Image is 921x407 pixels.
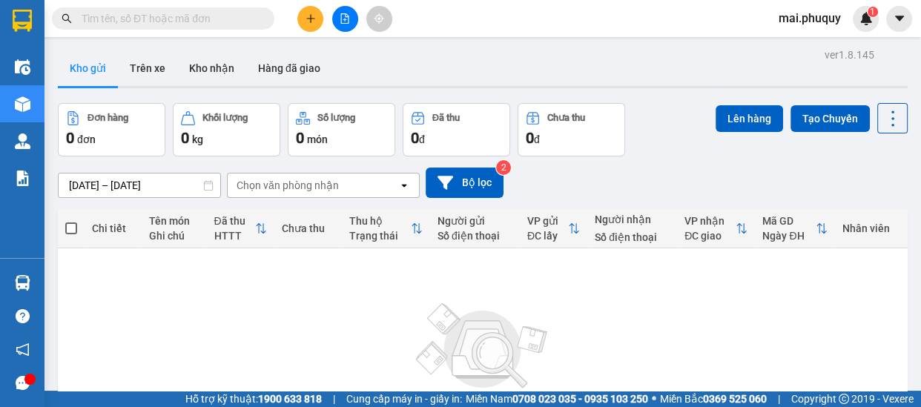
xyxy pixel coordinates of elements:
div: Trạng thái [349,230,411,242]
button: Hàng đã giao [246,50,332,86]
img: logo-vxr [13,10,32,32]
span: message [16,376,30,390]
div: Khối lượng [202,113,248,123]
button: Kho gửi [58,50,118,86]
th: Toggle SortBy [207,209,274,248]
div: ver 1.8.145 [825,47,874,63]
span: 0 [296,129,304,147]
span: 0 [411,129,419,147]
button: Tạo Chuyến [790,105,870,132]
div: Số lượng [317,113,355,123]
span: plus [306,13,316,24]
img: warehouse-icon [15,96,30,112]
div: Chưa thu [282,222,334,234]
div: HTTT [214,230,255,242]
input: Select a date range. [59,173,220,197]
div: VP gửi [527,215,568,227]
span: caret-down [893,12,906,25]
strong: 0708 023 035 - 0935 103 250 [512,393,648,405]
th: Toggle SortBy [755,209,835,248]
span: aim [374,13,384,24]
div: Người nhận [595,214,670,225]
span: | [778,391,780,407]
button: Đã thu0đ [403,103,510,156]
span: món [307,133,328,145]
th: Toggle SortBy [520,209,587,248]
input: Tìm tên, số ĐT hoặc mã đơn [82,10,257,27]
button: plus [297,6,323,32]
strong: 0369 525 060 [703,393,767,405]
div: ĐC lấy [527,230,568,242]
div: Đơn hàng [88,113,128,123]
div: Chưa thu [547,113,585,123]
span: Miền Bắc [660,391,767,407]
div: ĐC giao [684,230,736,242]
span: kg [192,133,203,145]
button: Lên hàng [716,105,783,132]
span: | [333,391,335,407]
span: đ [534,133,540,145]
div: Đã thu [214,215,255,227]
span: file-add [340,13,350,24]
span: ⚪️ [652,396,656,402]
span: copyright [839,394,849,404]
span: Hỗ trợ kỹ thuật: [185,391,322,407]
span: question-circle [16,309,30,323]
div: Số điện thoại [595,231,670,243]
span: mai.phuquy [767,9,853,27]
img: warehouse-icon [15,133,30,149]
th: Toggle SortBy [677,209,755,248]
span: Miền Nam [466,391,648,407]
strong: 1900 633 818 [258,393,322,405]
th: Toggle SortBy [342,209,430,248]
img: svg+xml;base64,PHN2ZyBjbGFzcz0ibGlzdC1wbHVnX19zdmciIHhtbG5zPSJodHRwOi8vd3d3LnczLm9yZy8yMDAwL3N2Zy... [409,294,557,398]
button: Chưa thu0đ [518,103,625,156]
img: warehouse-icon [15,59,30,75]
img: warehouse-icon [15,275,30,291]
button: Kho nhận [177,50,246,86]
svg: open [398,179,410,191]
span: Cung cấp máy in - giấy in: [346,391,462,407]
sup: 2 [496,160,511,175]
div: Người gửi [438,215,512,227]
span: đ [419,133,425,145]
span: 0 [526,129,534,147]
button: file-add [332,6,358,32]
span: search [62,13,72,24]
div: Thu hộ [349,215,411,227]
div: VP nhận [684,215,736,227]
span: 0 [181,129,189,147]
button: Bộ lọc [426,168,504,198]
button: Đơn hàng0đơn [58,103,165,156]
div: Số điện thoại [438,230,512,242]
button: aim [366,6,392,32]
div: Nhân viên [842,222,900,234]
div: Chi tiết [92,222,134,234]
div: Ghi chú [149,230,199,242]
sup: 1 [868,7,878,17]
div: Ngày ĐH [762,230,816,242]
button: Khối lượng0kg [173,103,280,156]
button: Trên xe [118,50,177,86]
span: notification [16,343,30,357]
img: solution-icon [15,171,30,186]
span: đơn [77,133,96,145]
button: caret-down [886,6,912,32]
span: 1 [870,7,875,17]
div: Tên món [149,215,199,227]
div: Chọn văn phòng nhận [237,178,339,193]
div: Mã GD [762,215,816,227]
img: icon-new-feature [859,12,873,25]
span: 0 [66,129,74,147]
div: Đã thu [432,113,460,123]
button: Số lượng0món [288,103,395,156]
